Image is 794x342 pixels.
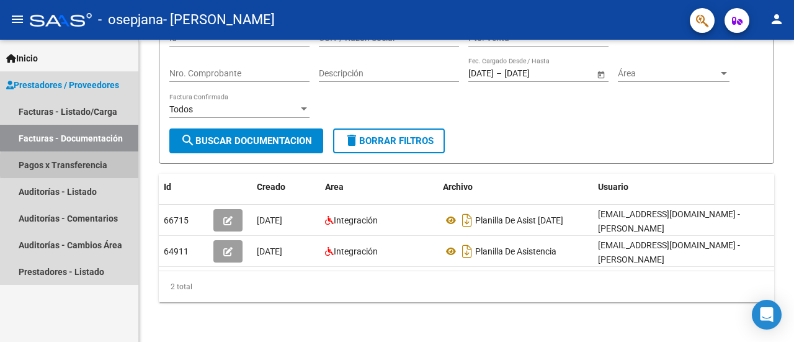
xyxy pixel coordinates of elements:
button: Borrar Filtros [333,128,445,153]
mat-icon: person [769,12,784,27]
span: 64911 [164,246,189,256]
datatable-header-cell: Archivo [438,174,593,200]
span: Buscar Documentacion [181,135,312,146]
span: Id [164,182,171,192]
datatable-header-cell: Area [320,174,438,200]
input: Fecha fin [504,68,565,79]
span: Planilla De Asist [DATE] [475,215,563,225]
mat-icon: search [181,133,195,148]
span: Creado [257,182,285,192]
mat-icon: menu [10,12,25,27]
span: Archivo [443,182,473,192]
div: 2 total [159,271,774,302]
span: [DATE] [257,246,282,256]
span: Prestadores / Proveedores [6,78,119,92]
span: 66715 [164,215,189,225]
button: Open calendar [594,68,607,81]
datatable-header-cell: Creado [252,174,320,200]
span: Planilla De Asistencia [475,246,556,256]
span: Integración [334,215,378,225]
span: Usuario [598,182,628,192]
span: Área [618,68,718,79]
span: - [PERSON_NAME] [163,6,275,34]
span: [EMAIL_ADDRESS][DOMAIN_NAME] - [PERSON_NAME] [598,240,740,264]
span: – [496,68,502,79]
span: Area [325,182,344,192]
i: Descargar documento [459,241,475,261]
button: Buscar Documentacion [169,128,323,153]
span: Inicio [6,52,38,65]
i: Descargar documento [459,210,475,230]
span: Integración [334,246,378,256]
span: Todos [169,104,193,114]
span: - osepjana [98,6,163,34]
span: Borrar Filtros [344,135,434,146]
datatable-header-cell: Id [159,174,208,200]
input: Fecha inicio [468,68,494,79]
datatable-header-cell: Usuario [593,174,779,200]
mat-icon: delete [344,133,359,148]
div: Open Intercom Messenger [752,300,782,330]
span: [EMAIL_ADDRESS][DOMAIN_NAME] - [PERSON_NAME] [598,209,740,233]
span: [DATE] [257,215,282,225]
